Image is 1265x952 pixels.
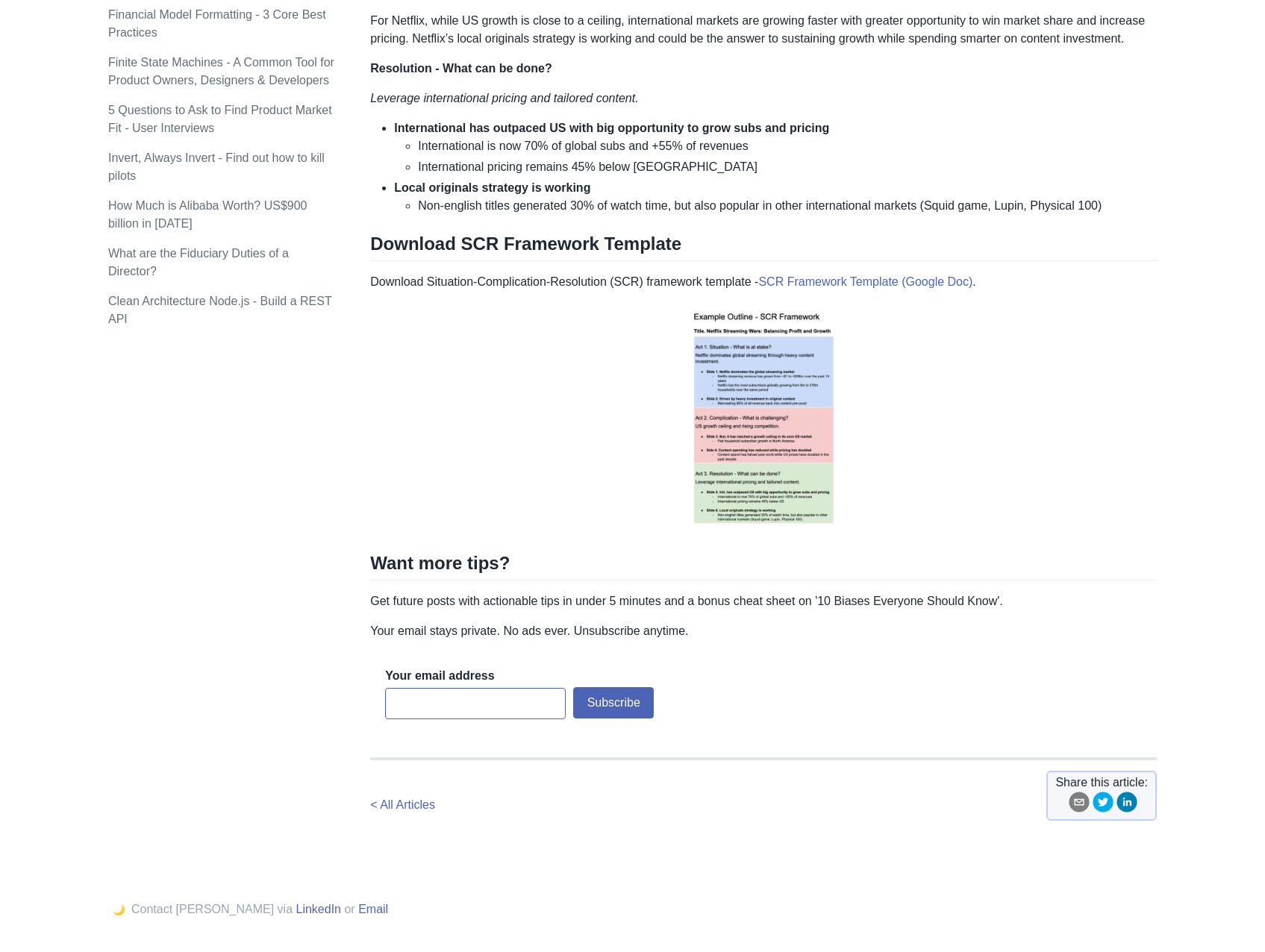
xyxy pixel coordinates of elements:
[418,197,1157,215] li: Non-english titles generated 30% of watch time, but also popular in other international markets (...
[758,275,972,288] a: SCR Framework Template (Google Doc)
[370,592,1157,610] p: Get future posts with actionable tips in under 5 minutes and a bonus cheat sheet on '10 Biases Ev...
[108,8,326,39] a: Financial Model Formatting - 3 Core Best Practices
[108,151,325,182] a: Invert, Always Invert - Find out how to kill pilots
[370,798,435,811] a: < All Articles
[370,92,638,104] em: Leverage international pricing and tailored content.
[1069,792,1090,818] button: email
[394,181,590,194] strong: Local originals strategy is working
[1093,792,1113,818] button: twitter
[418,158,1157,176] li: International pricing remains 45% below [GEOGRAPHIC_DATA]
[1055,774,1148,792] span: Share this article:
[370,552,1157,580] h2: Want more tips?
[108,247,289,278] a: What are the Fiduciary Duties of a Director?
[131,903,293,915] span: Contact [PERSON_NAME] via
[385,668,494,684] label: Your email address
[344,903,354,915] span: or
[108,295,331,325] a: Clean Architecture Node.js - Build a REST API
[108,904,130,916] button: 🌙
[1116,792,1137,818] button: linkedin
[296,903,342,915] a: LinkedIn
[370,233,1157,261] h2: Download SCR Framework Template
[108,104,332,134] a: 5 Questions to Ask to Find Product Market Fit - User Interviews
[358,903,388,915] a: Email
[573,687,654,718] button: Subscribe
[108,199,307,230] a: How Much is Alibaba Worth? US$900 billion in [DATE]
[394,122,829,134] strong: International has outpaced US with big opportunity to grow subs and pricing
[370,12,1157,48] p: For Netflix, while US growth is close to a ceiling, international markets are growing faster with...
[668,303,859,534] img: example scr template
[370,273,1157,291] p: Download Situation-Complication-Resolution (SCR) framework template - .
[370,62,552,75] strong: Resolution - What can be done?
[108,56,334,87] a: Finite State Machines - A Common Tool for Product Owners, Designers & Developers
[418,137,1157,155] li: International is now 70% of global subs and +55% of revenues
[370,622,1157,640] p: Your email stays private. No ads ever. Unsubscribe anytime.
